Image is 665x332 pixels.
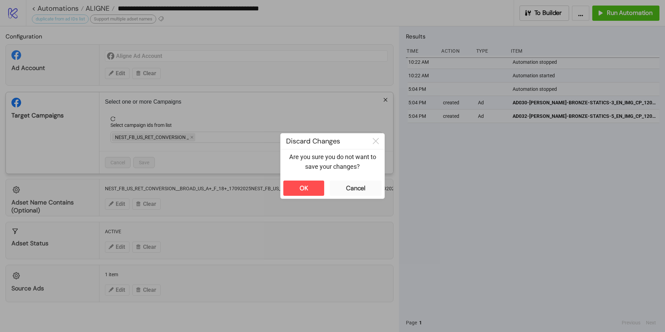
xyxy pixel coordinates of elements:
div: Cancel [346,184,365,192]
button: Cancel [330,181,382,196]
div: OK [300,184,308,192]
button: OK [283,181,324,196]
p: Are you sure you do not want to save your changes? [286,152,379,172]
div: Discard Changes [281,133,367,149]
